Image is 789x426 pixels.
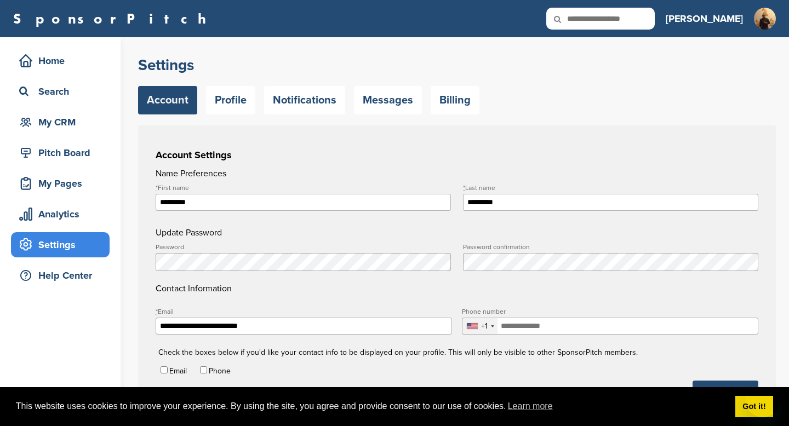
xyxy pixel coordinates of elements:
[754,8,776,30] img: 0 lxzqprpfe nkuf6ppjuippckevpx2u6p0ruwpp3zbkbm1ha1jme4j1vrqr1t7wfxkysoyq04iduq?1441254807
[11,263,110,288] a: Help Center
[16,235,110,255] div: Settings
[156,147,758,163] h3: Account Settings
[209,366,231,376] label: Phone
[16,204,110,224] div: Analytics
[16,266,110,285] div: Help Center
[16,51,110,71] div: Home
[156,167,758,180] h4: Name Preferences
[156,308,158,315] abbr: required
[11,171,110,196] a: My Pages
[156,185,451,191] label: First name
[264,86,345,114] a: Notifications
[481,323,488,330] div: +1
[745,382,780,417] iframe: Button to launch messaging window
[156,226,758,239] h4: Update Password
[13,11,213,26] a: SponsorPitch
[156,244,451,250] label: Password
[16,112,110,132] div: My CRM
[138,55,776,75] h2: Settings
[506,398,554,415] a: learn more about cookies
[463,185,758,191] label: Last name
[431,86,479,114] a: Billing
[16,143,110,163] div: Pitch Board
[206,86,255,114] a: Profile
[735,396,773,418] a: dismiss cookie message
[138,86,197,114] a: Account
[16,398,727,415] span: This website uses cookies to improve your experience. By using the site, you agree and provide co...
[16,82,110,101] div: Search
[156,184,158,192] abbr: required
[666,7,743,31] a: [PERSON_NAME]
[11,110,110,135] a: My CRM
[11,232,110,257] a: Settings
[11,202,110,227] a: Analytics
[463,244,758,250] label: Password confirmation
[463,184,465,192] abbr: required
[462,318,498,334] div: Selected country
[156,244,758,295] h4: Contact Information
[462,308,758,315] label: Phone number
[666,11,743,26] h3: [PERSON_NAME]
[156,308,452,315] label: Email
[169,366,187,376] label: Email
[16,174,110,193] div: My Pages
[11,48,110,73] a: Home
[11,140,110,165] a: Pitch Board
[11,79,110,104] a: Search
[354,86,422,114] a: Messages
